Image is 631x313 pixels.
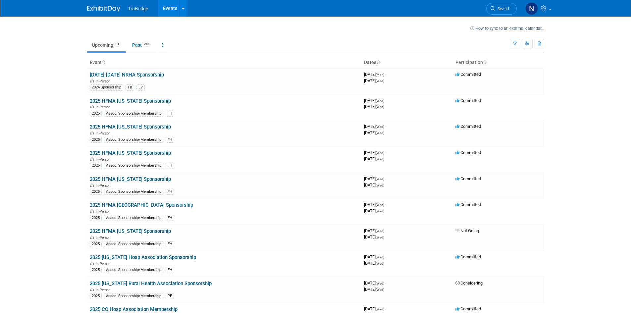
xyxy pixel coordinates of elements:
[376,282,384,285] span: (Wed)
[455,98,481,103] span: Committed
[385,254,386,259] span: -
[87,57,361,68] th: Event
[376,125,384,129] span: (Wed)
[90,235,94,239] img: In-Person Event
[104,267,163,273] div: Assoc. Sponsorship/Membership
[486,3,517,15] a: Search
[166,163,174,169] div: FH
[90,157,94,161] img: In-Person Event
[385,124,386,129] span: -
[90,281,212,287] a: 2025 [US_STATE] Rural Health Association Sponsorship
[90,228,171,234] a: 2025 HFMA [US_STATE] Sponsorship
[166,267,174,273] div: FH
[455,202,481,207] span: Committed
[525,2,538,15] img: NyEela Harney
[90,176,171,182] a: 2025 HFMA [US_STATE] Sponsorship
[364,261,384,266] span: [DATE]
[385,150,386,155] span: -
[90,105,94,108] img: In-Person Event
[364,176,386,181] span: [DATE]
[96,105,113,109] span: In-Person
[376,105,384,109] span: (Wed)
[104,241,163,247] div: Assoc. Sponsorship/Membership
[361,57,453,68] th: Dates
[166,189,174,195] div: FH
[364,281,386,286] span: [DATE]
[104,111,163,117] div: Assoc. Sponsorship/Membership
[90,262,94,265] img: In-Person Event
[96,209,113,214] span: In-Person
[376,262,384,265] span: (Wed)
[455,254,481,259] span: Committed
[376,183,384,187] span: (Wed)
[128,6,148,11] span: TruBridge
[376,288,384,291] span: (Wed)
[90,79,94,82] img: In-Person Event
[90,137,102,143] div: 2025
[455,306,481,311] span: Committed
[376,60,380,65] a: Sort by Start Date
[90,131,94,134] img: In-Person Event
[90,150,171,156] a: 2025 HFMA [US_STATE] Sponsorship
[96,131,113,135] span: In-Person
[376,307,384,311] span: (Wed)
[364,156,384,161] span: [DATE]
[87,6,120,12] img: ExhibitDay
[364,228,386,233] span: [DATE]
[364,254,386,259] span: [DATE]
[90,306,178,312] a: 2025 CO Hosp Association Membership
[364,208,384,213] span: [DATE]
[96,235,113,240] span: In-Person
[364,306,386,311] span: [DATE]
[166,111,174,117] div: FH
[96,288,113,292] span: In-Person
[90,163,102,169] div: 2025
[166,293,174,299] div: PE
[455,281,483,286] span: Considering
[376,99,384,103] span: (Wed)
[90,241,102,247] div: 2025
[455,176,481,181] span: Committed
[90,98,171,104] a: 2025 HFMA [US_STATE] Sponsorship
[104,163,163,169] div: Assoc. Sponsorship/Membership
[364,287,384,292] span: [DATE]
[364,72,386,77] span: [DATE]
[376,255,384,259] span: (Wed)
[90,189,102,195] div: 2025
[455,228,479,233] span: Not Going
[90,72,164,78] a: [DATE]-[DATE] NRHA Sponsorship
[166,241,174,247] div: FH
[376,203,384,207] span: (Wed)
[453,57,544,68] th: Participation
[102,60,105,65] a: Sort by Event Name
[385,202,386,207] span: -
[104,215,163,221] div: Assoc. Sponsorship/Membership
[104,137,163,143] div: Assoc. Sponsorship/Membership
[455,124,481,129] span: Committed
[96,262,113,266] span: In-Person
[364,183,384,187] span: [DATE]
[136,84,145,90] div: EV
[90,288,94,291] img: In-Person Event
[166,215,174,221] div: FH
[90,84,123,90] div: 2024 Sponsorship
[455,72,481,77] span: Committed
[376,151,384,155] span: (Wed)
[90,215,102,221] div: 2025
[127,39,156,51] a: Past218
[364,124,386,129] span: [DATE]
[96,157,113,162] span: In-Person
[166,137,174,143] div: FH
[364,202,386,207] span: [DATE]
[96,79,113,83] span: In-Person
[90,111,102,117] div: 2025
[376,79,384,83] span: (Wed)
[455,150,481,155] span: Committed
[364,78,384,83] span: [DATE]
[495,6,510,11] span: Search
[142,42,151,47] span: 218
[385,228,386,233] span: -
[376,73,384,77] span: (Mon)
[385,98,386,103] span: -
[385,306,386,311] span: -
